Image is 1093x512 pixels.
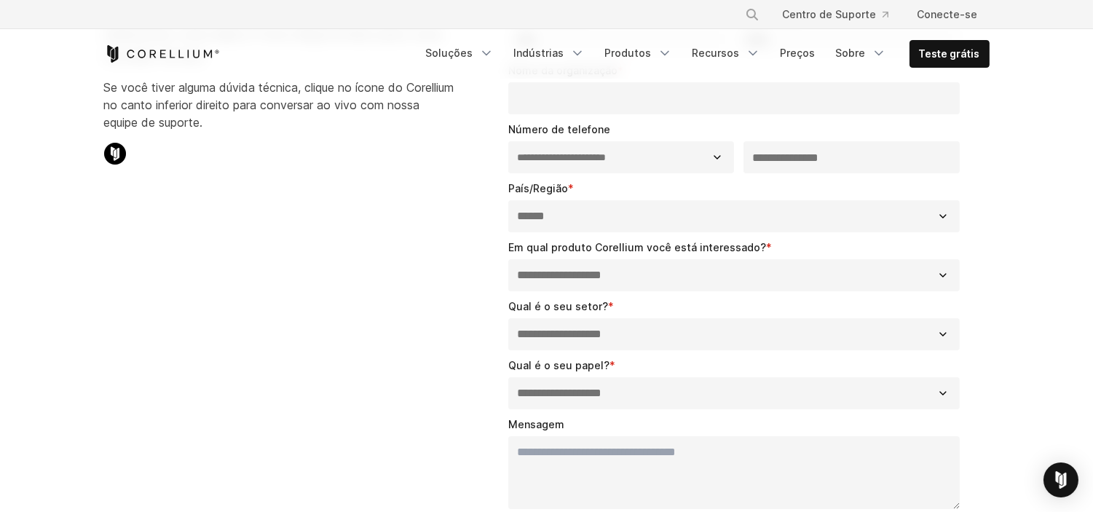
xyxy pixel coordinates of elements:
font: Se você tiver alguma dúvida técnica, clique no ícone do Corellium no canto inferior direito para ... [104,80,454,130]
font: Indústrias [514,47,564,59]
a: Página inicial do Corellium [104,45,220,63]
font: País/Região [508,182,568,194]
div: Menu de navegação [727,1,990,28]
button: Procurar [739,1,765,28]
font: Qual é o seu papel? [508,359,609,371]
font: Produtos [605,47,652,59]
div: Abra o Intercom Messenger [1043,462,1078,497]
font: Centro de Suporte [783,8,877,20]
font: Conecte-se [918,8,978,20]
font: Sobre [836,47,866,59]
font: Recursos [693,47,740,59]
font: Preços [781,47,816,59]
font: Em qual produto Corellium você está interessado? [508,241,766,253]
div: Menu de navegação [417,40,990,68]
font: Número de telefone [508,123,610,135]
font: Soluções [426,47,473,59]
img: Ícone de bate-papo do Corellium [104,143,126,165]
font: Mensagem [508,418,564,430]
font: Teste grátis [919,47,980,60]
font: Qual é o seu setor? [508,300,608,312]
